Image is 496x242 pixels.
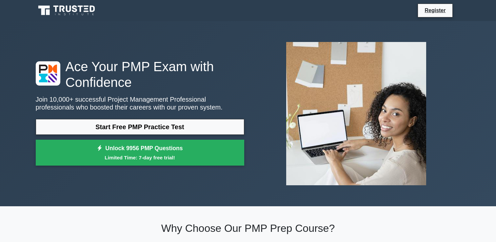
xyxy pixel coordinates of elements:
[36,140,244,166] a: Unlock 9956 PMP QuestionsLimited Time: 7-day free trial!
[36,95,244,111] p: Join 10,000+ successful Project Management Professional professionals who boosted their careers w...
[44,154,236,161] small: Limited Time: 7-day free trial!
[36,59,244,90] h1: Ace Your PMP Exam with Confidence
[36,119,244,135] a: Start Free PMP Practice Test
[36,222,461,234] h2: Why Choose Our PMP Prep Course?
[421,6,449,14] a: Register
